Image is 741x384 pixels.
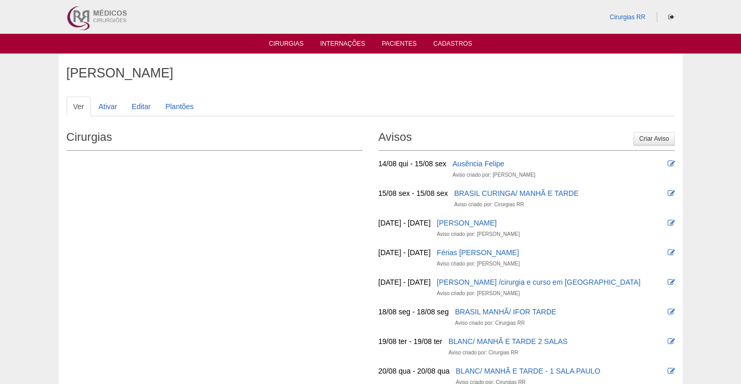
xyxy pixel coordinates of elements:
[67,67,675,80] h1: [PERSON_NAME]
[379,188,448,198] div: 15/08 sex - 15/08 sex
[668,14,674,20] i: Sair
[668,190,675,197] i: Editar
[437,288,519,299] div: Aviso criado por: [PERSON_NAME]
[159,97,200,116] a: Plantões
[437,248,519,257] a: Férias [PERSON_NAME]
[379,158,447,169] div: 14/08 qui - 15/08 sex
[437,278,641,286] a: [PERSON_NAME] /cirurgia e curso em [GEOGRAPHIC_DATA]
[92,97,124,116] a: Ativar
[448,348,518,358] div: Aviso criado por: Cirurgias RR
[448,337,567,346] a: BLANC/ MANHÃ E TARDE 2 SALAS
[454,189,578,197] a: BRASIL CURINGA/ MANHÃ E TARDE
[379,336,443,347] div: 19/08 ter - 19/08 ter
[452,170,535,180] div: Aviso criado por: [PERSON_NAME]
[452,160,504,168] a: Ausência Felipe
[668,279,675,286] i: Editar
[668,338,675,345] i: Editar
[668,160,675,167] i: Editar
[668,249,675,256] i: Editar
[320,40,366,50] a: Internações
[668,219,675,227] i: Editar
[269,40,304,50] a: Cirurgias
[379,247,431,258] div: [DATE] - [DATE]
[455,308,556,316] a: BRASIL MANHÃ/ IFOR TARDE
[609,14,645,21] a: Cirurgias RR
[633,132,674,145] a: Criar Aviso
[437,259,519,269] div: Aviso criado por: [PERSON_NAME]
[379,366,450,376] div: 20/08 qua - 20/08 qua
[382,40,417,50] a: Pacientes
[668,367,675,375] i: Editar
[455,318,525,328] div: Aviso criado por: Cirurgias RR
[433,40,472,50] a: Cadastros
[456,367,601,375] a: BLANC/ MANHÃ E TARDE - 1 SALA PAULO
[437,229,519,240] div: Aviso criado por: [PERSON_NAME]
[67,127,363,151] h2: Cirurgias
[437,219,497,227] a: [PERSON_NAME]
[379,127,675,151] h2: Avisos
[67,97,91,116] a: Ver
[379,307,449,317] div: 18/08 seg - 18/08 seg
[454,200,524,210] div: Aviso criado por: Cirurgias RR
[668,308,675,315] i: Editar
[379,277,431,287] div: [DATE] - [DATE]
[379,218,431,228] div: [DATE] - [DATE]
[125,97,158,116] a: Editar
